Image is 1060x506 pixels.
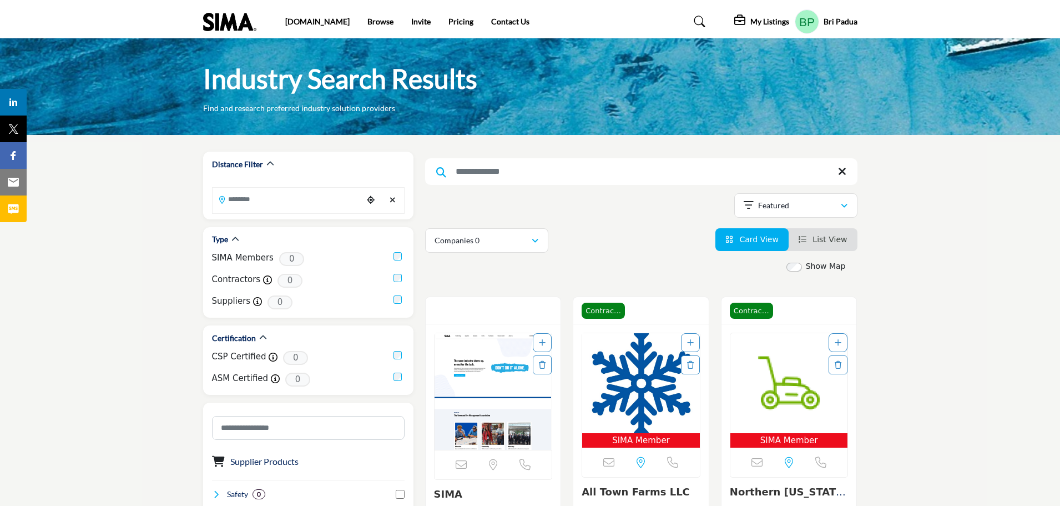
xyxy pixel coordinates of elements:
[435,333,552,450] img: SIMA
[362,188,379,212] div: Choose your current location
[715,228,789,251] li: Card View
[582,486,700,498] h3: All Town Farms LLC
[285,373,310,387] span: 0
[795,9,819,34] button: Show hide supplier dropdown
[425,158,857,185] input: Search Keyword
[750,17,789,27] h5: My Listings
[806,260,846,272] label: Show Map
[733,434,846,447] span: SIMA Member
[212,372,269,385] label: ASM Certified
[212,416,405,440] input: Search Category
[411,17,431,26] a: Invite
[582,303,625,319] span: Contractor
[212,234,228,245] h2: Type
[584,434,698,447] span: SIMA Member
[227,489,248,500] h4: Safety: Safety refers to the measures, practices, and protocols implemented to protect individual...
[385,188,401,212] div: Clear search location
[730,333,848,448] a: Open Listing in new tab
[267,295,292,309] span: 0
[448,17,473,26] a: Pricing
[435,333,552,450] a: Open Listing in new tab
[799,235,847,244] a: View List
[283,351,308,365] span: 0
[582,333,700,448] a: Open Listing in new tab
[230,455,299,468] button: Supplier Products
[730,333,848,433] img: Northern Iowa Lawn & Snow
[212,295,251,308] label: Suppliers
[582,486,690,498] a: All Town Farms LLC
[539,338,546,347] a: Add To List
[393,274,402,282] input: Contractors checkbox
[257,490,261,498] b: 0
[212,159,263,170] h2: Distance Filter
[213,188,362,210] input: Search Location
[734,193,857,218] button: Featured
[212,252,274,264] label: SIMA Members
[212,350,266,363] label: CSP Certified
[434,488,463,500] a: SIMA
[734,15,789,28] div: My Listings
[396,490,405,499] input: Select Safety checkbox
[835,338,841,347] a: Add To List
[212,273,261,286] label: Contractors
[253,489,265,499] div: 0 Results For Safety
[582,333,700,433] img: All Town Farms LLC
[435,235,479,246] p: Companies 0
[285,17,350,26] a: [DOMAIN_NAME]
[687,338,694,347] a: Add To List
[425,228,548,253] button: Companies 0
[434,488,553,500] h3: SIMA
[789,228,857,251] li: List View
[393,295,402,304] input: Suppliers checkbox
[739,235,778,244] span: Card View
[203,103,395,114] p: Find and research preferred industry solution providers
[367,17,393,26] a: Browse
[277,274,302,288] span: 0
[730,303,773,319] span: Contractor
[730,486,849,498] h3: Northern Iowa Lawn & Snow
[203,62,477,96] h1: Industry Search Results
[491,17,529,26] a: Contact Us
[393,252,402,260] input: SIMA Members checkbox
[279,252,304,266] span: 0
[824,16,857,27] h5: Bri Padua
[725,235,779,244] a: View Card
[393,351,402,359] input: CSP Certified checkbox
[758,200,789,211] p: Featured
[393,373,402,381] input: ASM Certified checkbox
[812,235,847,244] span: List View
[203,13,262,31] img: Site Logo
[212,333,256,344] h2: Certification
[683,13,713,31] a: Search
